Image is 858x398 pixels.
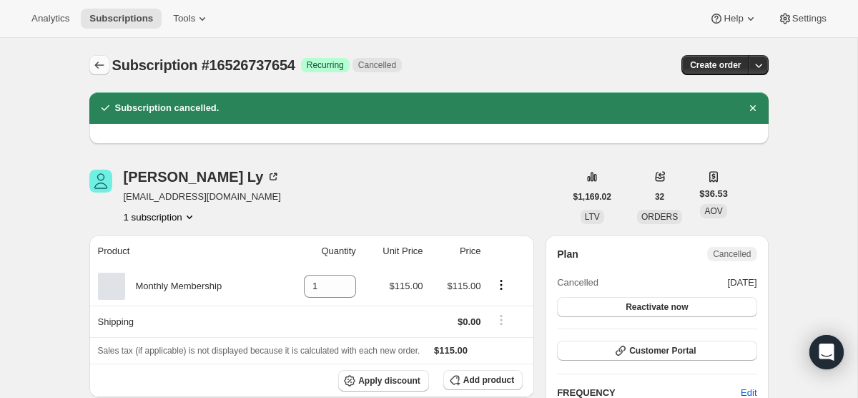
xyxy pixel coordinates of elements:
[112,57,295,73] span: Subscription #16526737654
[809,335,844,369] div: Open Intercom Messenger
[338,370,429,392] button: Apply discount
[81,9,162,29] button: Subscriptions
[629,345,696,356] span: Customer Portal
[626,301,688,313] span: Reactivate now
[655,191,664,203] span: 32
[448,281,481,291] span: $115.00
[23,9,78,29] button: Analytics
[743,98,763,118] button: Dismiss notification
[89,306,277,337] th: Shipping
[164,9,218,29] button: Tools
[699,187,728,201] span: $36.53
[277,236,360,267] th: Quantity
[173,13,195,24] span: Tools
[89,236,277,267] th: Product
[360,236,428,267] th: Unit Price
[769,9,835,29] button: Settings
[89,55,109,75] button: Subscriptions
[557,276,598,290] span: Cancelled
[713,248,751,260] span: Cancelled
[358,59,396,71] span: Cancelled
[704,206,722,216] span: AOV
[428,236,485,267] th: Price
[701,9,766,29] button: Help
[124,210,197,224] button: Product actions
[681,55,749,75] button: Create order
[89,170,112,193] span: Madeleine Ly
[463,374,514,386] span: Add product
[89,13,153,24] span: Subscriptions
[557,247,578,261] h2: Plan
[115,101,220,115] h2: Subscription cancelled.
[31,13,69,24] span: Analytics
[557,341,756,361] button: Customer Portal
[792,13,827,24] span: Settings
[573,191,611,203] span: $1,169.02
[728,276,757,290] span: [DATE]
[724,13,743,24] span: Help
[125,279,222,293] div: Monthly Membership
[458,316,481,327] span: $0.00
[490,312,513,328] button: Shipping actions
[641,212,678,222] span: ORDERS
[434,345,468,356] span: $115.00
[358,375,420,387] span: Apply discount
[98,346,420,356] span: Sales tax (if applicable) is not displayed because it is calculated with each new order.
[565,187,620,207] button: $1,169.02
[690,59,741,71] span: Create order
[443,370,523,390] button: Add product
[390,281,423,291] span: $115.00
[124,170,281,184] div: [PERSON_NAME] Ly
[585,212,600,222] span: LTV
[490,277,513,293] button: Product actions
[124,190,281,204] span: [EMAIL_ADDRESS][DOMAIN_NAME]
[557,297,756,317] button: Reactivate now
[307,59,344,71] span: Recurring
[646,187,673,207] button: 32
